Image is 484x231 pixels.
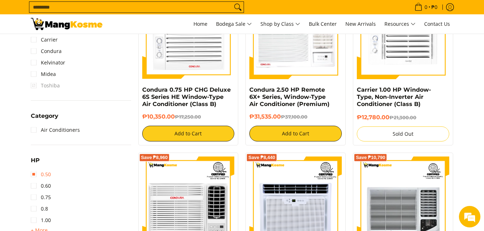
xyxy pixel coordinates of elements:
[430,5,439,10] span: ₱0
[31,192,51,203] a: 0.75
[142,86,231,107] a: Condura 0.75 HP CHG Deluxe 6S Series HE Window-Type Air Conditioner (Class B)
[31,57,65,68] a: Kelvinator
[357,86,431,107] a: Carrier 1.00 HP Window-Type, Non-Inverter Air Conditioner (Class B)
[31,169,51,180] a: 0.50
[249,126,342,141] button: Add to Cart
[389,115,416,120] del: ₱21,300.00
[31,80,60,91] span: Toshiba
[110,14,454,34] nav: Main Menu
[384,20,416,29] span: Resources
[142,113,235,120] h6: ₱10,350.00
[31,113,58,124] summary: Open
[216,20,252,29] span: Bodega Sale
[31,18,102,30] img: Bodega Sale Aircon l Mang Kosme: Home Appliances Warehouse Sale Window Type | Page 2
[31,34,58,45] a: Carrier
[31,215,51,226] a: 1.00
[142,126,235,141] button: Add to Cart
[31,180,51,192] a: 0.60
[31,45,62,57] a: Condura
[118,4,135,21] div: Minimize live chat window
[31,68,56,80] a: Midea
[248,155,275,160] span: Save ₱8,440
[345,20,376,27] span: New Arrivals
[37,40,120,49] div: Chat with us now
[309,20,337,27] span: Bulk Center
[141,155,168,160] span: Save ₱8,960
[305,14,340,34] a: Bulk Center
[357,126,449,141] button: Sold Out
[356,155,385,160] span: Save ₱10,790
[31,158,40,169] summary: Open
[342,14,379,34] a: New Arrivals
[31,113,58,119] span: Category
[412,3,440,11] span: •
[423,5,428,10] span: 0
[424,20,450,27] span: Contact Us
[31,203,48,215] a: 0.8
[212,14,255,34] a: Bodega Sale
[175,114,201,120] del: ₱17,250.00
[31,158,40,163] span: HP
[281,114,307,120] del: ₱37,100.00
[357,114,449,121] h6: ₱12,780.00
[249,113,342,120] h6: ₱31,535.00
[421,14,454,34] a: Contact Us
[31,124,80,136] a: Air Conditioners
[257,14,304,34] a: Shop by Class
[4,154,136,179] textarea: Type your message and hit 'Enter'
[193,20,207,27] span: Home
[190,14,211,34] a: Home
[381,14,419,34] a: Resources
[232,2,244,13] button: Search
[42,69,99,142] span: We're online!
[260,20,300,29] span: Shop by Class
[249,86,330,107] a: Condura 2.50 HP Remote 6X+ Series, Window-Type Air Conditioner (Premium)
